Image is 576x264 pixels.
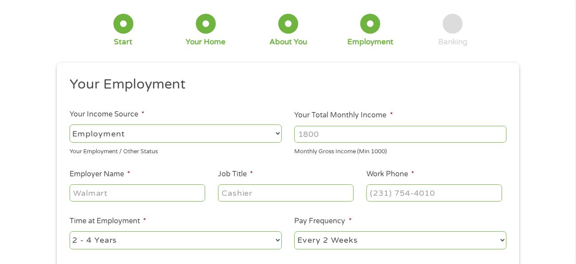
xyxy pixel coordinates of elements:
[70,76,500,93] h2: Your Employment
[70,170,130,179] label: Employer Name
[366,184,502,201] input: (231) 754-4010
[294,111,393,120] label: Your Total Monthly Income
[70,144,282,156] div: Your Employment / Other Status
[366,170,414,179] label: Work Phone
[294,144,506,156] div: Monthly Gross Income (Min 1000)
[218,184,354,201] input: Cashier
[70,110,144,119] label: Your Income Source
[294,217,351,226] label: Pay Frequency
[114,37,132,47] div: Start
[70,184,205,201] input: Walmart
[186,37,226,47] div: Your Home
[294,126,506,143] input: 1800
[269,37,307,47] div: About You
[218,170,253,179] label: Job Title
[438,37,467,47] div: Banking
[70,217,146,226] label: Time at Employment
[347,37,393,47] div: Employment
